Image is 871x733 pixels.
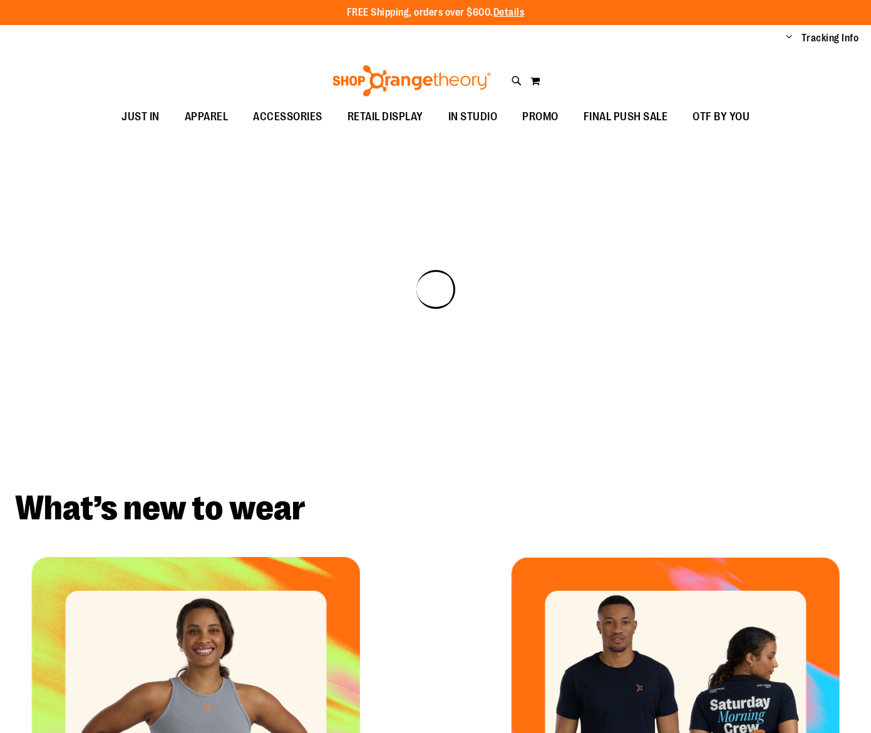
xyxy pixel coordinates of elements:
a: RETAIL DISPLAY [335,103,436,132]
a: Details [493,7,525,18]
a: OTF BY YOU [680,103,762,132]
a: ACCESSORIES [240,103,335,132]
a: Tracking Info [801,31,859,45]
a: APPAREL [172,103,241,132]
button: Account menu [786,32,792,44]
span: FINAL PUSH SALE [584,103,668,131]
a: IN STUDIO [436,103,510,132]
span: APPAREL [185,103,229,131]
span: IN STUDIO [448,103,498,131]
span: JUST IN [121,103,160,131]
a: PROMO [510,103,571,132]
h2: What’s new to wear [15,491,856,526]
span: RETAIL DISPLAY [348,103,423,131]
a: JUST IN [109,103,172,132]
img: Shop Orangetheory [331,65,493,96]
p: FREE Shipping, orders over $600. [347,6,525,20]
span: OTF BY YOU [693,103,750,131]
span: PROMO [522,103,559,131]
span: ACCESSORIES [253,103,322,131]
a: FINAL PUSH SALE [571,103,681,132]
